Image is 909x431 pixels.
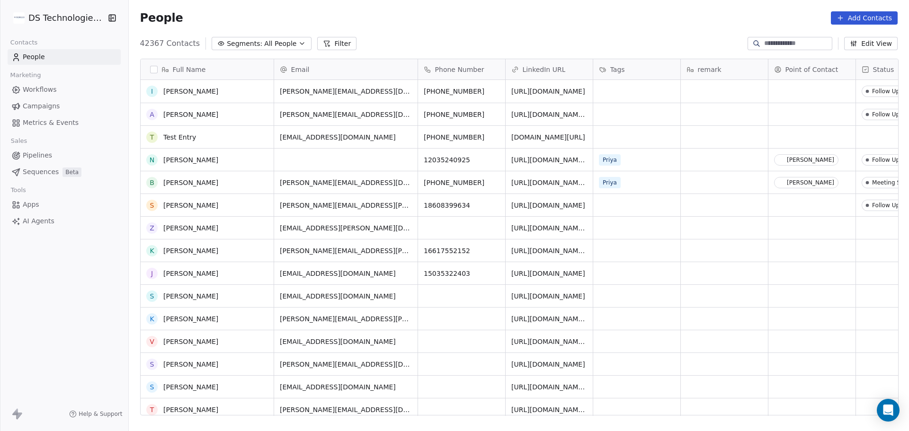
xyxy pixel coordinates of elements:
span: Tools [7,183,30,197]
span: [EMAIL_ADDRESS][DOMAIN_NAME] [280,337,396,346]
span: I [146,86,158,97]
span: [PERSON_NAME] [163,382,218,392]
span: [URL][DOMAIN_NAME][PERSON_NAME] [511,314,587,324]
span: T [146,132,158,143]
span: Pipelines [23,150,52,160]
span: [PERSON_NAME] [163,337,218,346]
a: AI Agents [8,213,121,229]
span: Status [873,65,894,74]
button: Filter [317,37,356,50]
span: [PERSON_NAME][EMAIL_ADDRESS][PERSON_NAME][DOMAIN_NAME] [280,201,412,210]
button: Add Contacts [831,11,898,25]
span: V [146,336,158,347]
span: Apps [23,200,39,210]
div: LinkedIn URL [506,59,593,79]
span: Marketing [6,68,45,82]
span: [EMAIL_ADDRESS][DOMAIN_NAME] [280,382,396,392]
span: [PERSON_NAME] [163,223,218,233]
span: [PERSON_NAME] [163,178,218,187]
a: Help & Support [69,410,122,418]
span: remark [698,65,722,74]
span: [PERSON_NAME][EMAIL_ADDRESS][DOMAIN_NAME] [280,87,412,96]
span: [URL][DOMAIN_NAME][PERSON_NAME] [511,382,587,392]
span: 15035322403 [424,269,470,278]
span: LinkedIn URL [523,65,566,74]
span: N [146,154,158,166]
span: [URL][DOMAIN_NAME] [511,269,585,278]
a: SequencesBeta [8,164,121,180]
span: [PERSON_NAME] [163,314,218,324]
span: Phone Number [435,65,484,74]
span: Tags [610,65,625,74]
span: People [23,52,45,62]
span: Workflows [23,85,57,95]
a: Workflows [8,82,121,97]
div: Phone Number [418,59,505,79]
span: [PERSON_NAME][EMAIL_ADDRESS][DOMAIN_NAME] [280,178,412,187]
button: DS Technologies Inc [11,10,101,26]
span: S [146,381,158,393]
span: 42367 Contacts [140,38,200,49]
span: [PERSON_NAME][EMAIL_ADDRESS][PERSON_NAME][DOMAIN_NAME] [280,246,412,255]
span: K [146,245,158,256]
span: Help & Support [79,410,122,418]
span: [PERSON_NAME] [163,155,218,165]
span: AI Agents [23,216,54,226]
span: [URL][DOMAIN_NAME][PERSON_NAME] [511,223,587,233]
span: [URL][DOMAIN_NAME][PERSON_NAME] [511,405,587,414]
span: B [146,177,158,188]
span: [PERSON_NAME] [163,87,218,96]
span: [PERSON_NAME][EMAIL_ADDRESS][DOMAIN_NAME] [280,360,412,369]
div: Email [274,59,418,79]
span: 18608399634 [424,201,470,210]
span: S [146,359,158,370]
span: [PERSON_NAME][EMAIL_ADDRESS][DOMAIN_NAME] [280,110,412,119]
span: [PERSON_NAME] [163,291,218,301]
span: [URL][DOMAIN_NAME][PERSON_NAME] [511,178,587,187]
span: Full Name [173,65,206,74]
span: Email [291,65,310,74]
span: [EMAIL_ADDRESS][DOMAIN_NAME] [280,132,396,142]
span: Segments: [227,39,262,49]
span: [PERSON_NAME][EMAIL_ADDRESS][DOMAIN_NAME] [280,405,412,414]
div: Open Intercom Messenger [877,399,900,422]
span: [PERSON_NAME] [163,246,218,255]
span: 16617552152 [424,246,470,255]
span: [EMAIL_ADDRESS][PERSON_NAME][DOMAIN_NAME] [280,223,412,233]
span: [PERSON_NAME] [163,201,218,210]
span: Sales [7,134,31,148]
span: [URL][DOMAIN_NAME] [511,360,585,369]
span: [URL][DOMAIN_NAME][PERSON_NAME] [511,110,587,119]
div: grid [141,80,274,416]
span: [EMAIL_ADDRESS][DOMAIN_NAME] [280,291,396,301]
span: Sequences [23,167,59,177]
div: Tags [593,59,680,79]
span: J [146,268,158,279]
span: [PERSON_NAME][EMAIL_ADDRESS][PERSON_NAME][DOMAIN_NAME] [280,314,412,324]
span: [URL][DOMAIN_NAME][PERSON_NAME] [511,155,587,165]
span: A [146,109,158,120]
span: [PERSON_NAME] [163,269,218,278]
span: [URL][DOMAIN_NAME][PERSON_NAME] [511,246,587,255]
span: [PERSON_NAME] [163,110,218,119]
span: All People [264,39,296,49]
span: [URL][DOMAIN_NAME] [511,87,585,96]
span: T [146,404,158,415]
div: remark [681,59,768,79]
span: [URL][DOMAIN_NAME] [511,291,585,301]
button: Edit View [844,37,898,50]
span: [URL][DOMAIN_NAME] [511,201,585,210]
div: Point of Contact [768,59,856,79]
span: [EMAIL_ADDRESS][DOMAIN_NAME] [280,269,396,278]
span: Campaigns [23,101,60,111]
span: 12035240925 [424,155,470,165]
span: [PERSON_NAME] [163,405,218,414]
img: DS%20Updated%20Logo.jpg [13,12,25,24]
span: Metrics & Events [23,118,79,128]
span: K [146,313,158,325]
span: S [146,200,158,211]
span: Contacts [6,35,42,50]
span: Test Entry [163,132,196,142]
span: [DOMAIN_NAME][URL] [511,132,585,142]
a: Metrics & Events [8,115,121,131]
